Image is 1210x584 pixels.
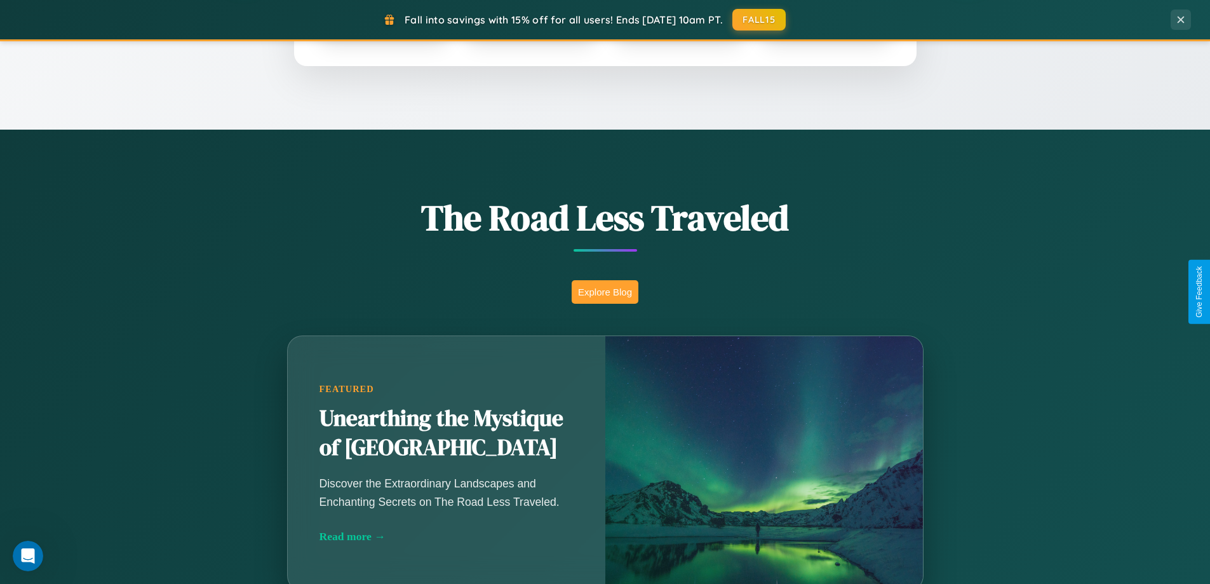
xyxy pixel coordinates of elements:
span: Fall into savings with 15% off for all users! Ends [DATE] 10am PT. [405,13,723,26]
div: Give Feedback [1195,266,1204,318]
button: FALL15 [732,9,786,31]
h2: Unearthing the Mystique of [GEOGRAPHIC_DATA] [319,404,574,463]
div: Read more → [319,530,574,543]
h1: The Road Less Traveled [224,193,986,242]
div: Featured [319,384,574,395]
p: Discover the Extraordinary Landscapes and Enchanting Secrets on The Road Less Traveled. [319,475,574,510]
button: Explore Blog [572,280,638,304]
iframe: Intercom live chat [13,541,43,571]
